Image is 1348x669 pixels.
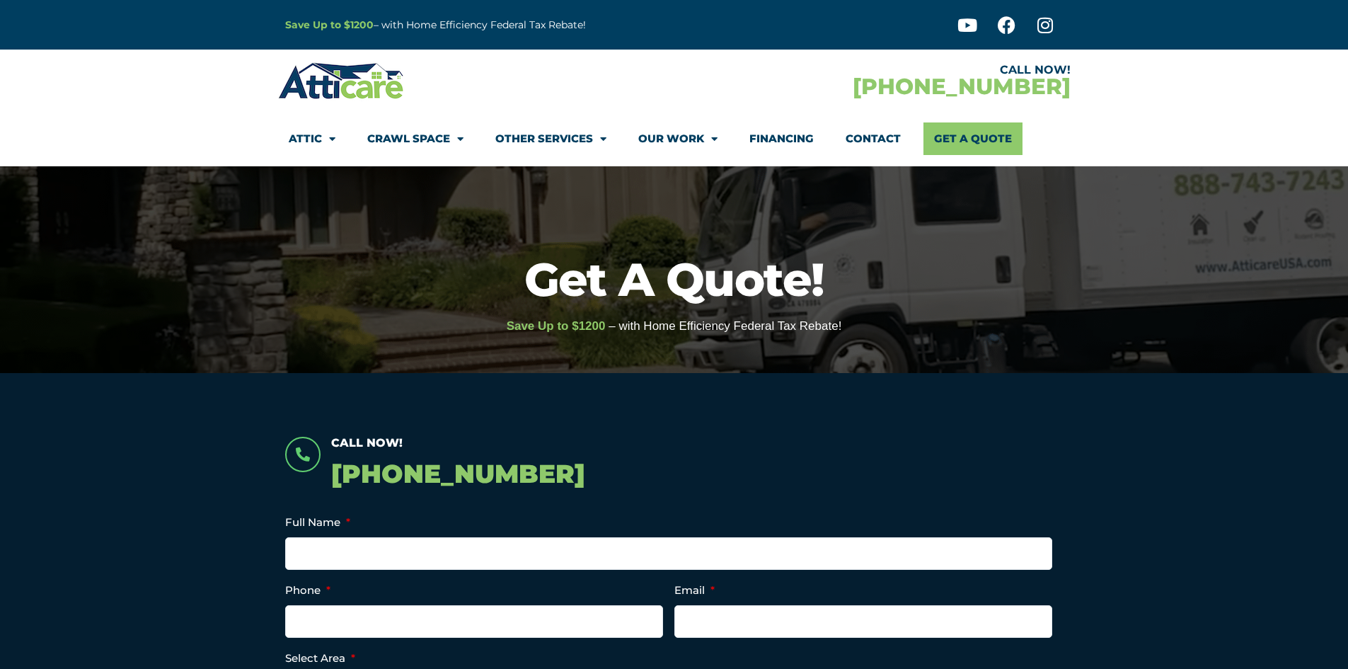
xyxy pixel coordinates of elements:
[495,122,606,155] a: Other Services
[289,122,1060,155] nav: Menu
[285,515,350,530] label: Full Name
[749,122,814,155] a: Financing
[285,18,374,31] a: Save Up to $1200
[674,583,715,597] label: Email
[674,64,1071,76] div: CALL NOW!
[285,651,355,665] label: Select Area
[923,122,1022,155] a: Get A Quote
[7,256,1341,302] h1: Get A Quote!
[367,122,463,155] a: Crawl Space
[609,319,841,333] span: – with Home Efficiency Federal Tax Rebate!
[285,17,744,33] p: – with Home Efficiency Federal Tax Rebate!
[289,122,335,155] a: Attic
[846,122,901,155] a: Contact
[507,319,606,333] span: Save Up to $1200
[331,436,403,450] span: Call Now!
[638,122,718,155] a: Our Work
[285,583,330,597] label: Phone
